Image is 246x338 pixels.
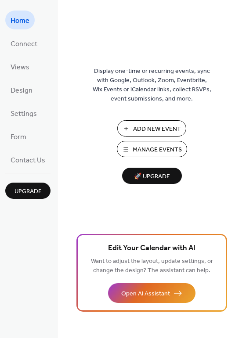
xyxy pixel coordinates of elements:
[11,130,26,144] span: Form
[5,104,42,122] a: Settings
[108,283,195,303] button: Open AI Assistant
[11,14,29,28] span: Home
[133,125,181,134] span: Add New Event
[11,61,29,74] span: Views
[5,11,35,29] a: Home
[5,80,38,99] a: Design
[11,37,37,51] span: Connect
[122,168,182,184] button: 🚀 Upgrade
[5,34,43,53] a: Connect
[14,187,42,196] span: Upgrade
[91,255,213,277] span: Want to adjust the layout, update settings, or change the design? The assistant can help.
[11,154,45,167] span: Contact Us
[93,67,211,104] span: Display one-time or recurring events, sync with Google, Outlook, Zoom, Eventbrite, Wix Events or ...
[127,171,177,183] span: 🚀 Upgrade
[11,84,33,97] span: Design
[108,242,195,255] span: Edit Your Calendar with AI
[117,141,187,157] button: Manage Events
[5,150,51,169] a: Contact Us
[5,127,32,146] a: Form
[5,57,35,76] a: Views
[5,183,51,199] button: Upgrade
[133,145,182,155] span: Manage Events
[121,289,170,298] span: Open AI Assistant
[117,120,186,137] button: Add New Event
[11,107,37,121] span: Settings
